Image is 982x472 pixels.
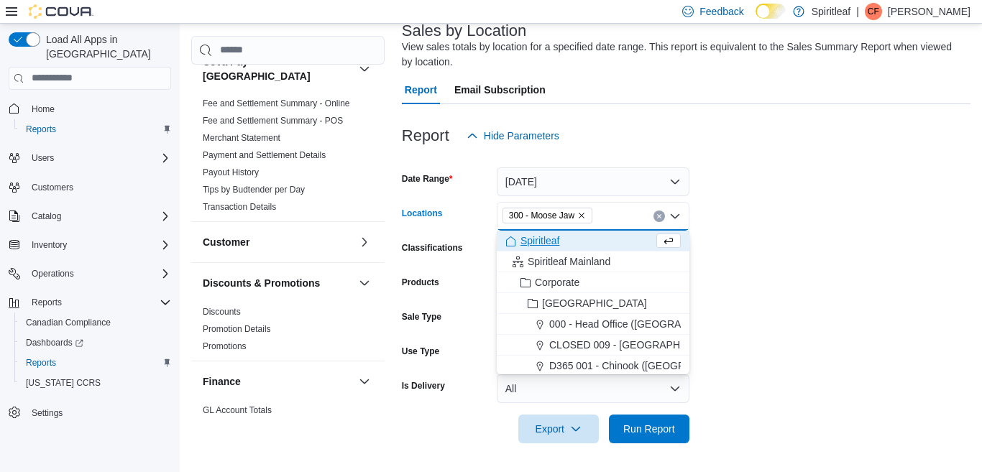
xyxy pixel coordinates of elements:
[203,98,350,108] a: Fee and Settlement Summary - Online
[402,22,527,40] h3: Sales by Location
[497,356,689,376] button: D365 001 - Chinook ([GEOGRAPHIC_DATA])
[191,402,385,442] div: Finance
[26,337,83,348] span: Dashboards
[26,149,60,167] button: Users
[32,103,55,115] span: Home
[40,32,171,61] span: Load All Apps in [GEOGRAPHIC_DATA]
[26,208,67,225] button: Catalog
[32,152,54,164] span: Users
[20,334,89,351] a: Dashboards
[26,179,79,196] a: Customers
[26,294,171,311] span: Reports
[3,235,177,255] button: Inventory
[3,206,177,226] button: Catalog
[484,129,559,143] span: Hide Parameters
[203,132,280,144] span: Merchant Statement
[454,75,546,104] span: Email Subscription
[203,202,276,212] a: Transaction Details
[203,276,320,290] h3: Discounts & Promotions
[14,119,177,139] button: Reports
[509,208,574,223] span: 300 - Moose Jaw
[203,404,272,416] span: GL Account Totals
[203,235,249,249] h3: Customer
[497,272,689,293] button: Corporate
[29,4,93,19] img: Cova
[549,338,727,352] span: CLOSED 009 - [GEOGRAPHIC_DATA].
[203,341,247,351] a: Promotions
[26,403,171,421] span: Settings
[203,235,353,249] button: Customer
[461,121,565,150] button: Hide Parameters
[9,93,171,461] nav: Complex example
[3,98,177,119] button: Home
[14,333,177,353] a: Dashboards
[865,3,882,20] div: Chelsea F
[26,208,171,225] span: Catalog
[14,373,177,393] button: [US_STATE] CCRS
[14,353,177,373] button: Reports
[26,236,171,254] span: Inventory
[356,60,373,78] button: Cova Pay [GEOGRAPHIC_DATA]
[518,415,599,443] button: Export
[32,210,61,222] span: Catalog
[3,264,177,284] button: Operations
[497,293,689,314] button: [GEOGRAPHIC_DATA]
[503,208,592,223] span: 300 - Moose Jaw
[20,121,171,138] span: Reports
[191,95,385,221] div: Cova Pay [GEOGRAPHIC_DATA]
[26,101,60,118] a: Home
[20,354,171,371] span: Reports
[203,185,305,195] a: Tips by Budtender per Day
[402,277,439,288] label: Products
[520,233,559,248] span: Spiritleaf
[32,297,62,308] span: Reports
[203,405,272,415] a: GL Account Totals
[609,415,689,443] button: Run Report
[203,323,271,335] span: Promotion Details
[356,274,373,292] button: Discounts & Promotions
[203,374,353,389] button: Finance
[3,402,177,422] button: Settings
[26,124,56,135] span: Reports
[20,121,62,138] a: Reports
[20,374,106,392] a: [US_STATE] CCRS
[32,182,73,193] span: Customers
[402,40,963,70] div: View sales totals by location for a specified date range. This report is equivalent to the Sales ...
[402,208,443,219] label: Locations
[203,133,280,143] a: Merchant Statement
[888,3,970,20] p: [PERSON_NAME]
[497,251,689,272] button: Spiritleaf Mainland
[32,407,63,419] span: Settings
[497,231,689,251] button: Spiritleaf
[26,149,171,167] span: Users
[203,55,353,83] button: Cova Pay [GEOGRAPHIC_DATA]
[356,373,373,390] button: Finance
[497,314,689,335] button: 000 - Head Office ([GEOGRAPHIC_DATA])
[26,294,68,311] button: Reports
[402,311,441,323] label: Sale Type
[542,296,647,310] span: [GEOGRAPHIC_DATA]
[14,313,177,333] button: Canadian Compliance
[20,354,62,371] a: Reports
[549,358,753,373] span: D365 001 - Chinook ([GEOGRAPHIC_DATA])
[203,306,241,318] span: Discounts
[26,265,171,282] span: Operations
[402,242,463,254] label: Classifications
[26,100,171,118] span: Home
[26,236,73,254] button: Inventory
[32,239,67,251] span: Inventory
[528,254,610,269] span: Spiritleaf Mainland
[20,314,171,331] span: Canadian Compliance
[203,116,343,126] a: Fee and Settlement Summary - POS
[32,268,74,279] span: Operations
[203,374,241,389] h3: Finance
[203,341,247,352] span: Promotions
[868,3,879,20] span: CF
[535,275,579,290] span: Corporate
[26,377,101,389] span: [US_STATE] CCRS
[356,233,373,251] button: Customer
[20,334,171,351] span: Dashboards
[527,415,590,443] span: Export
